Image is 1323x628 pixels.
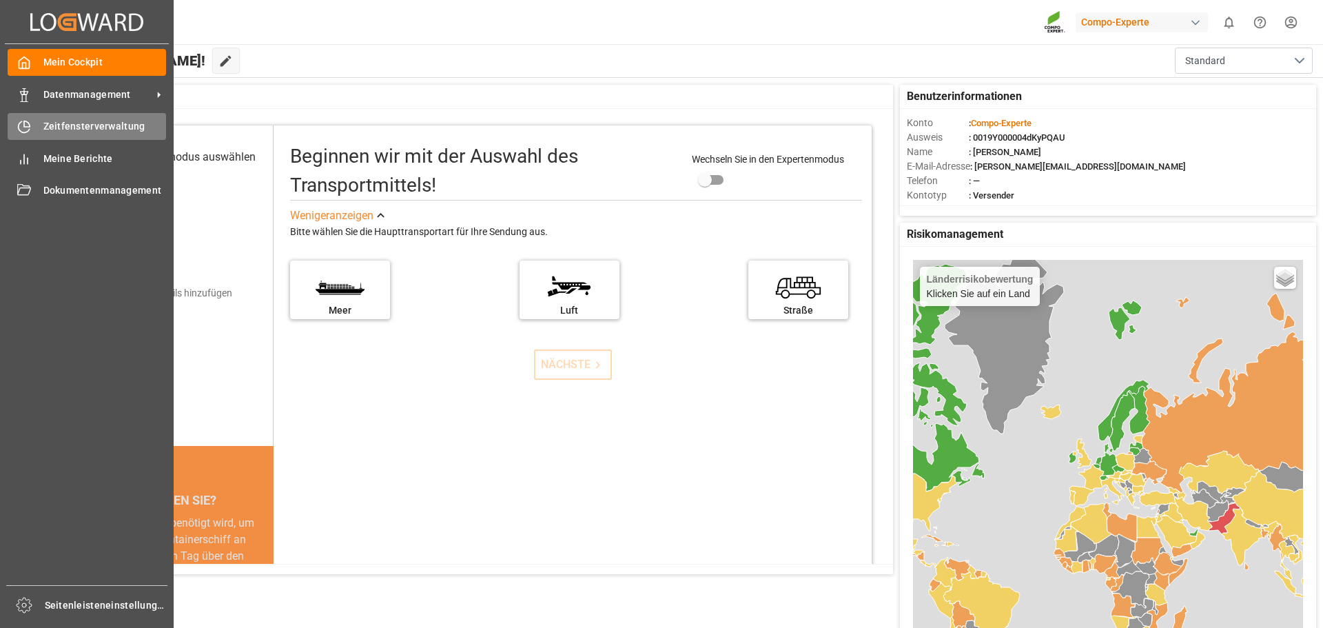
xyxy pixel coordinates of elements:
[43,153,113,164] font: Meine Berichte
[1185,55,1225,66] font: Standard
[1213,7,1244,38] button: 0 neue Benachrichtigungen anzeigen
[907,117,933,128] font: Konto
[45,600,169,611] font: Seitenleisteneinstellungen
[969,147,1041,157] font: : [PERSON_NAME]
[969,190,1014,201] font: : Versender
[43,185,162,196] font: Dokumentenmanagement
[969,176,980,186] font: : —
[969,132,1065,143] font: : 0019Y000004dKyPQAU
[119,150,256,163] font: Transportmodus auswählen
[8,145,166,172] a: Meine Berichte
[8,113,166,140] a: Zeitfensterverwaltung
[907,90,1022,103] font: Benutzerinformationen
[534,350,612,380] button: NÄCHSTE
[290,142,678,200] div: Beginnen wir mit der Auswahl des Transportmittels!
[43,57,103,68] font: Mein Cockpit
[57,52,205,69] font: Hallo [PERSON_NAME]!
[927,274,1034,285] font: Länderrisikobewertung
[907,146,932,157] font: Name
[1076,9,1213,35] button: Compo-Experte
[907,132,943,143] font: Ausweis
[290,209,329,222] font: Weniger
[1244,7,1275,38] button: Hilfecenter
[329,305,351,316] font: Meer
[971,118,1032,128] font: Compo-Experte
[1044,10,1066,34] img: Screenshot%202023-09-29%20at%2010.02.21.png_1712312052.png
[43,89,131,100] font: Datenmanagement
[132,493,216,507] font: WUSSTEN SIE?
[43,121,145,132] font: Zeitfensterverwaltung
[541,358,591,371] font: NÄCHSTE
[290,145,578,196] font: Beginnen wir mit der Auswahl des Transportmittels!
[1081,17,1149,28] font: Compo-Experte
[970,161,1186,172] font: : [PERSON_NAME][EMAIL_ADDRESS][DOMAIN_NAME]
[560,305,578,316] font: Luft
[907,190,947,201] font: Kontotyp
[907,227,1003,241] font: Risikomanagement
[927,288,1030,299] font: Klicken Sie auf ein Land
[907,175,938,186] font: Telefon
[329,209,373,222] font: anzeigen
[1274,267,1296,289] a: Ebenen
[907,161,970,172] font: E-Mail-Adresse
[1175,48,1313,74] button: Menü öffnen
[290,226,548,237] font: Bitte wählen Sie die Haupttransportart für Ihre Sendung aus.
[8,49,166,76] a: Mein Cockpit
[969,118,971,128] font: :
[692,154,844,165] font: Wechseln Sie in den Expertenmodus
[783,305,813,316] font: Straße
[8,177,166,204] a: Dokumentenmanagement
[118,287,232,298] font: Versanddetails hinzufügen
